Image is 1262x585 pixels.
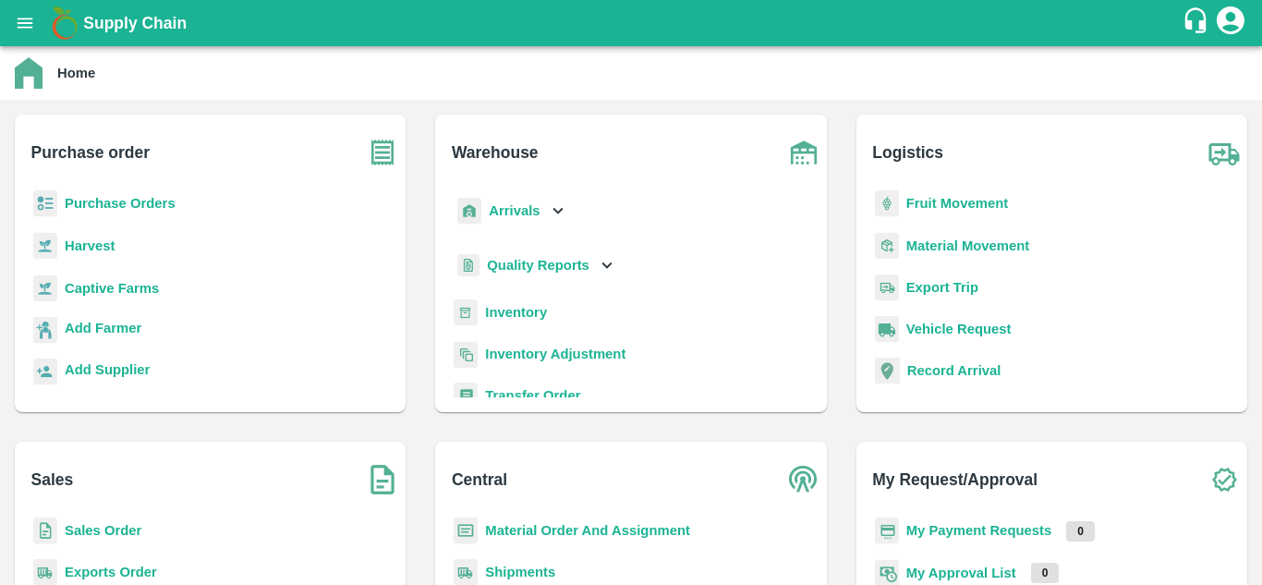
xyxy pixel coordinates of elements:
[65,362,150,377] b: Add Supplier
[454,190,568,232] div: Arrivals
[65,238,115,253] a: Harvest
[359,457,406,503] img: soSales
[33,232,57,260] img: harvest
[485,305,547,320] a: Inventory
[65,360,150,384] a: Add Supplier
[454,299,478,326] img: whInventory
[457,198,481,225] img: whArrival
[457,254,479,277] img: qualityReport
[65,318,141,343] a: Add Farmer
[359,129,406,176] img: purchase
[1201,457,1247,503] img: check
[906,280,978,295] a: Export Trip
[4,2,46,44] button: open drawer
[33,359,57,385] img: supplier
[452,140,539,165] b: Warehouse
[65,281,159,296] a: Captive Farms
[907,363,1001,378] a: Record Arrival
[454,518,478,544] img: centralMaterial
[487,258,589,273] b: Quality Reports
[485,388,580,403] a: Transfer Order
[875,518,899,544] img: payment
[906,523,1052,538] a: My Payment Requests
[31,140,150,165] b: Purchase order
[33,274,57,302] img: harvest
[875,190,899,217] img: fruit
[906,196,1009,211] a: Fruit Movement
[46,5,83,42] img: logo
[65,523,141,538] a: Sales Order
[452,467,507,493] b: Central
[875,232,899,260] img: material
[781,129,827,176] img: warehouse
[83,10,1182,36] a: Supply Chain
[485,523,690,538] a: Material Order And Assignment
[1066,521,1095,542] p: 0
[1031,563,1060,583] p: 0
[906,322,1012,336] a: Vehicle Request
[872,467,1038,493] b: My Request/Approval
[1201,129,1247,176] img: truck
[781,457,827,503] img: central
[83,14,187,32] b: Supply Chain
[454,341,478,368] img: inventory
[1182,6,1214,40] div: customer-support
[485,565,555,579] a: Shipments
[454,247,617,285] div: Quality Reports
[33,317,57,344] img: farmer
[65,196,176,211] a: Purchase Orders
[906,238,1030,253] a: Material Movement
[31,467,74,493] b: Sales
[1214,4,1247,43] div: account of current user
[906,566,1016,580] a: My Approval List
[65,565,157,579] a: Exports Order
[875,316,899,343] img: vehicle
[15,57,42,89] img: home
[872,140,943,165] b: Logistics
[485,347,625,361] a: Inventory Adjustment
[33,518,57,544] img: sales
[454,383,478,409] img: whTransfer
[875,274,899,301] img: delivery
[65,321,141,335] b: Add Farmer
[489,203,540,218] b: Arrivals
[33,190,57,217] img: reciept
[875,358,900,384] img: recordArrival
[57,66,95,80] b: Home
